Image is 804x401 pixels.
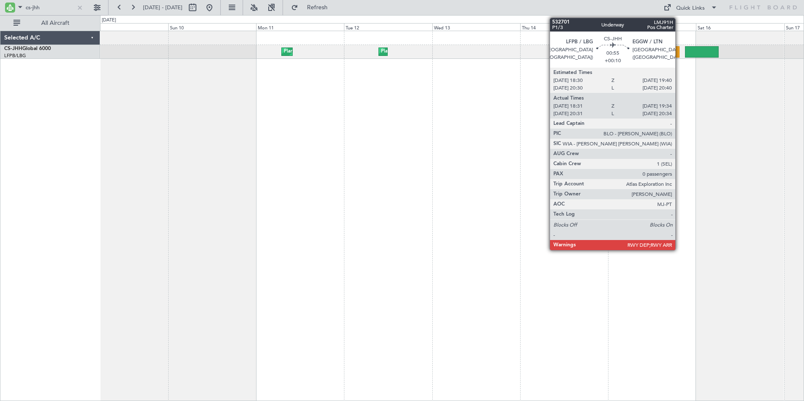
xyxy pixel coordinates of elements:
button: All Aircraft [9,16,91,30]
button: Quick Links [659,1,722,14]
span: CS-JHH [4,46,22,51]
div: Tue 12 [344,23,432,31]
div: Thu 14 [520,23,608,31]
span: Refresh [300,5,335,11]
input: A/C (Reg. or Type) [26,1,74,14]
div: Planned Maint [GEOGRAPHIC_DATA] ([GEOGRAPHIC_DATA]) [284,45,416,58]
div: Wed 13 [432,23,520,31]
span: All Aircraft [22,20,89,26]
span: [DATE] - [DATE] [143,4,182,11]
div: Sun 10 [168,23,256,31]
a: LFPB/LBG [4,53,26,59]
button: Refresh [287,1,338,14]
div: [DATE] [102,17,116,24]
div: Planned Maint [GEOGRAPHIC_DATA] ([GEOGRAPHIC_DATA]) [636,45,768,58]
div: Sat 16 [696,23,784,31]
div: Planned Maint [GEOGRAPHIC_DATA] ([GEOGRAPHIC_DATA]) [381,45,513,58]
div: Mon 11 [256,23,344,31]
div: Quick Links [676,4,705,13]
div: Sat 9 [80,23,168,31]
div: Fri 15 [608,23,696,31]
a: CS-JHHGlobal 6000 [4,46,51,51]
